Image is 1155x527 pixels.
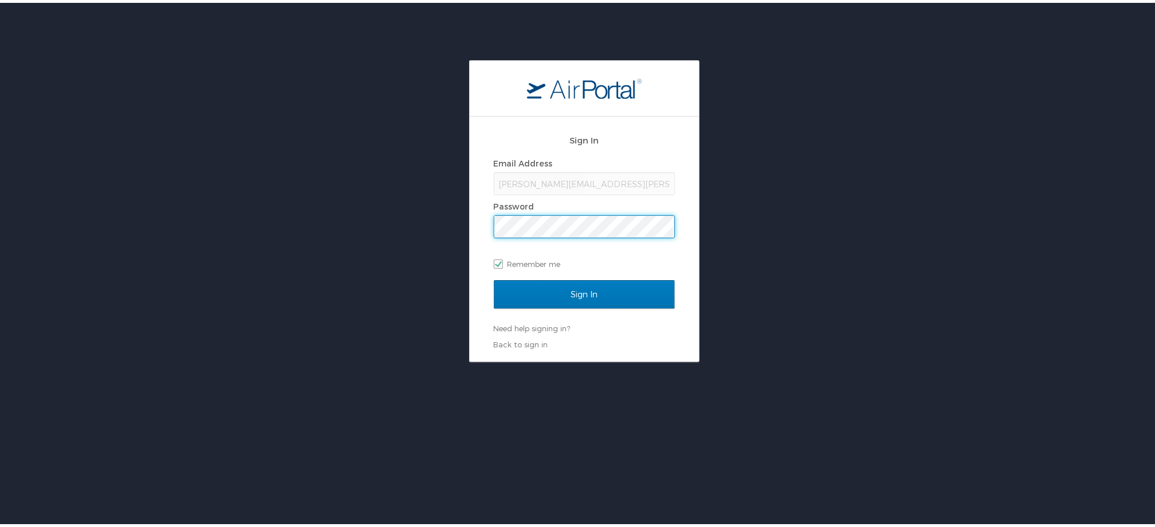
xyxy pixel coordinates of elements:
img: logo [527,75,642,96]
label: Password [494,199,534,208]
label: Remember me [494,253,675,270]
a: Need help signing in? [494,321,571,330]
label: Email Address [494,156,553,165]
h2: Sign In [494,131,675,144]
a: Back to sign in [494,337,548,346]
input: Sign In [494,277,675,306]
